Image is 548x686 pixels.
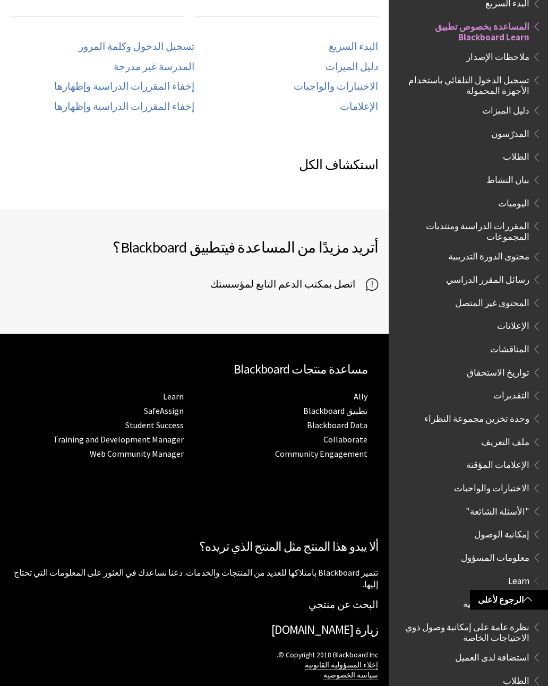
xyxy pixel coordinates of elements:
[144,405,184,416] a: SafeAssign
[323,671,378,680] a: سياسة الخصوصية
[486,171,529,185] span: بيان النشاط
[11,360,367,379] h2: مساعدة منتجات Blackboard
[474,525,529,540] span: إمكانية الوصول
[467,363,529,378] span: تواريخ الاستحقاق
[455,648,529,663] span: استضافة لدى العميل
[503,148,529,162] span: الطلاب
[54,101,194,113] a: إخفاء المقررات الدراسية وإظهارها
[90,448,184,459] a: Web Community Manager
[466,456,529,471] span: الإعلامات المؤقتة
[498,194,529,209] span: اليوميات
[11,155,378,175] h3: استكشاف الكل
[53,434,184,445] a: Training and Development Manager
[401,217,529,242] span: المقررات الدراسية ومنتديات المجموعات
[493,387,529,401] span: التقديرات
[326,61,378,73] a: دليل الميزات
[470,590,548,610] a: الرجوع لأعلى
[11,567,378,591] p: تتميز Blackboard بامتلاكها للعديد من المنتجات والخدمات. دعنا نساعدك في العثور على المعلومات التي ...
[305,661,378,670] a: إخلاء المسؤولية القانونية
[490,340,529,354] span: المناقشات
[303,405,367,416] a: تطبيق Blackboard
[275,448,367,459] a: Community Engagement
[446,271,529,285] span: رسائل المقرر الدراسي
[497,317,529,332] span: الإعلانات
[121,238,225,257] span: تطبيق Blackboard
[114,61,194,73] a: المدرسة غير مدرجة
[466,48,529,62] span: ملاحظات الإصدار
[11,650,378,680] p: ‎© Copyright 2018 Blackboard Inc.
[323,434,367,445] a: Collaborate
[503,672,529,686] span: الطلاب
[424,410,529,424] span: وحدة تخزين مجموعة النظراء
[401,618,529,643] span: نظرة عامة على إمكانية وصول ذوي الاحتياجات الخاصة
[482,101,529,116] span: دليل الميزات
[163,391,184,402] a: Learn
[210,276,366,292] span: اتصل بمكتب الدعم التابع لمؤسستك
[448,248,529,262] span: محتوى الدورة التدريبية
[454,479,529,493] span: الاختبارات والواجبات
[307,420,367,431] a: Blackboard Data
[125,420,184,431] a: Student Success
[463,595,529,609] span: التقييمات التكوينية
[491,125,529,139] span: المدرّسون
[54,81,194,93] a: إخفاء المقررات الدراسية وإظهارها
[466,502,529,517] span: "الأسئلة الشائعة"
[210,276,378,292] a: اتصل بمكتب الدعم التابع لمؤسستك
[329,41,378,53] a: البدء السريع
[79,41,194,53] a: تسجيل الدخول وكلمة المرور
[508,572,529,586] span: Learn
[401,18,529,42] span: المساعدة بخصوص تطبيق Blackboard Learn
[309,598,378,611] a: البحث عن منتجي
[11,236,378,258] h2: أتريد مزيدًا من المساعدة في ؟
[340,101,378,113] a: الإعلامات
[271,622,378,637] a: زيارة [DOMAIN_NAME]
[461,549,529,563] span: معلومات المسؤول
[481,433,529,447] span: ملف التعريف
[11,537,378,556] h2: ألا يبدو هذا المنتج مثل المنتج الذي تريده؟
[455,294,529,308] span: المحتوى غير المتصل
[401,71,529,96] span: تسجيل الدخول التلقائي باستخدام الأجهزة المحمولة
[294,81,378,93] a: الاختبارات والواجبات
[354,391,367,402] a: Ally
